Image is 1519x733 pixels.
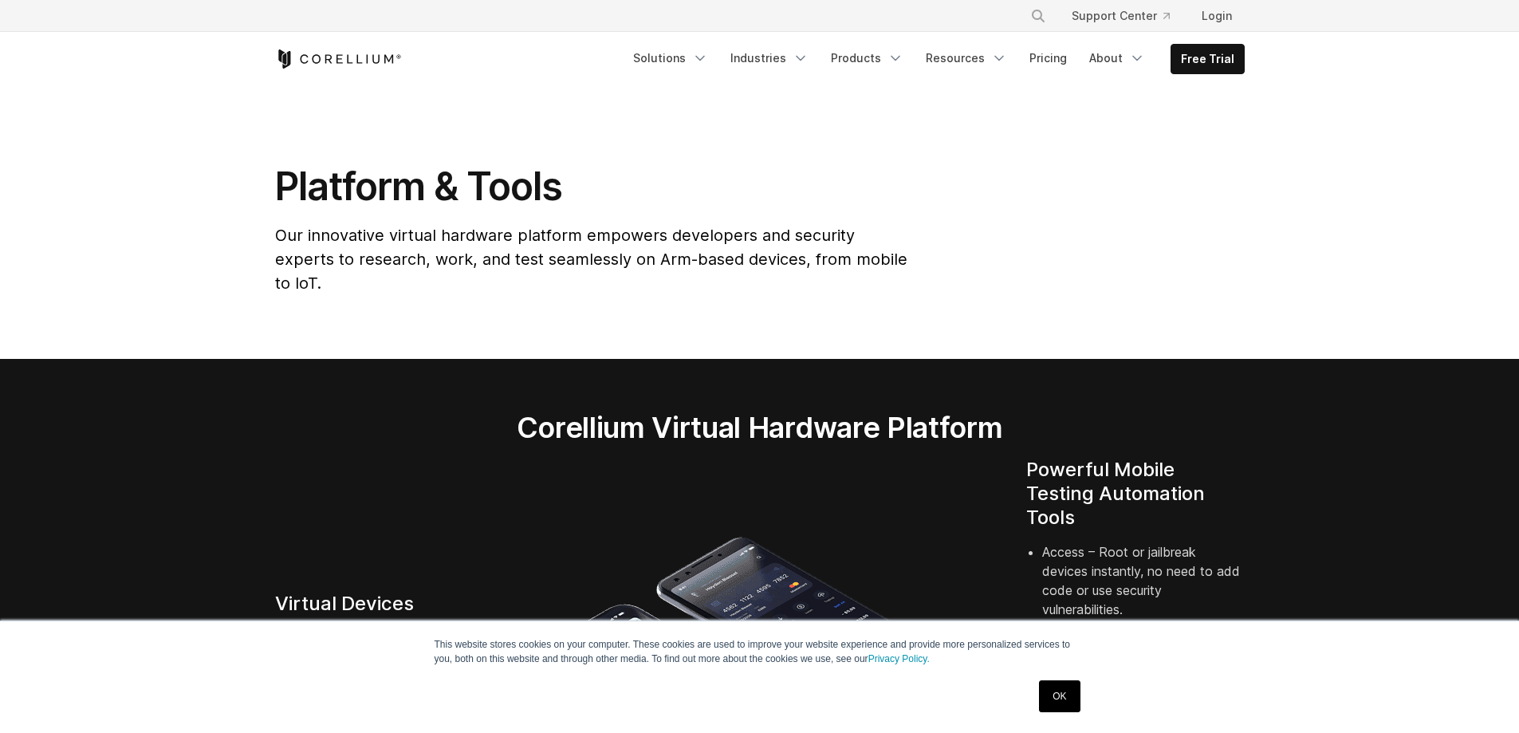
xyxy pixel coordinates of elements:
[1059,2,1183,30] a: Support Center
[624,44,718,73] a: Solutions
[1020,44,1076,73] a: Pricing
[275,49,402,69] a: Corellium Home
[868,653,930,664] a: Privacy Policy.
[1039,680,1080,712] a: OK
[1026,458,1245,530] h4: Powerful Mobile Testing Automation Tools
[435,637,1085,666] p: This website stores cookies on your computer. These cookies are used to improve your website expe...
[275,226,907,293] span: Our innovative virtual hardware platform empowers developers and security experts to research, wo...
[624,44,1245,74] div: Navigation Menu
[442,410,1077,445] h2: Corellium Virtual Hardware Platform
[1171,45,1244,73] a: Free Trial
[1024,2,1053,30] button: Search
[721,44,818,73] a: Industries
[916,44,1017,73] a: Resources
[1189,2,1245,30] a: Login
[1011,2,1245,30] div: Navigation Menu
[821,44,913,73] a: Products
[275,592,494,616] h4: Virtual Devices
[1042,542,1245,638] li: Access – Root or jailbreak devices instantly, no need to add code or use security vulnerabilities.
[275,163,911,211] h1: Platform & Tools
[1080,44,1155,73] a: About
